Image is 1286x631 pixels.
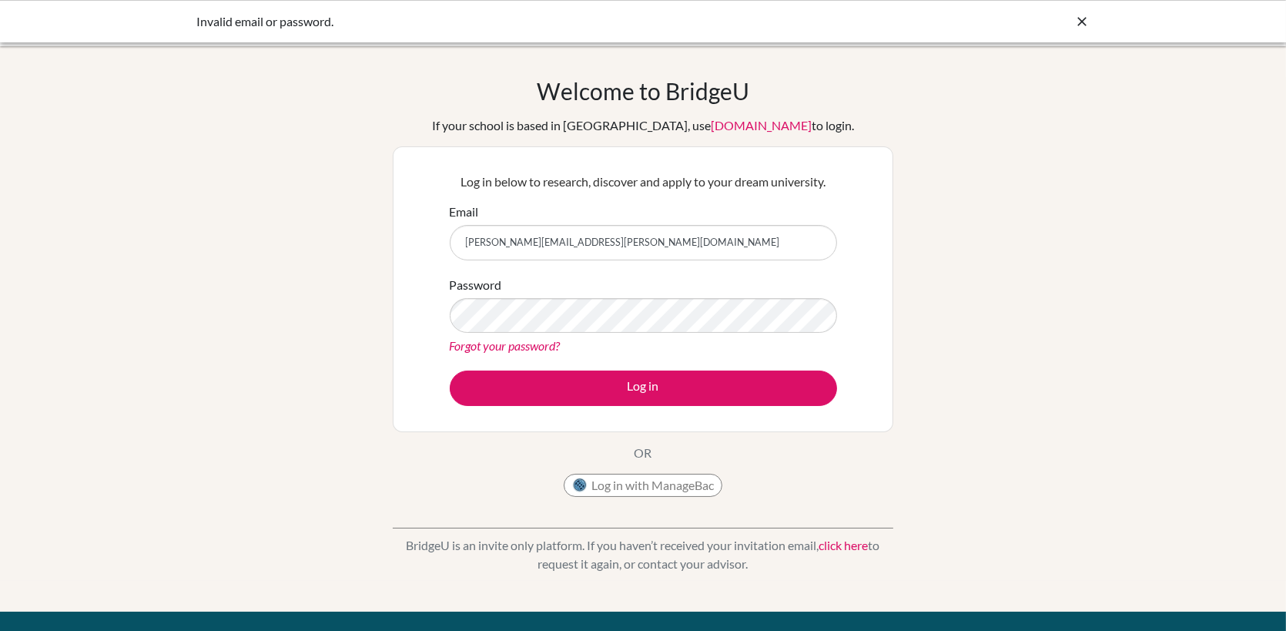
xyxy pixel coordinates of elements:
a: [DOMAIN_NAME] [711,118,812,133]
button: Log in [450,371,837,406]
p: OR [635,444,652,462]
h1: Welcome to BridgeU [537,77,749,105]
p: Log in below to research, discover and apply to your dream university. [450,173,837,191]
label: Email [450,203,479,221]
button: Log in with ManageBac [564,474,722,497]
label: Password [450,276,502,294]
p: BridgeU is an invite only platform. If you haven’t received your invitation email, to request it ... [393,536,893,573]
a: click here [819,538,869,552]
div: If your school is based in [GEOGRAPHIC_DATA], use to login. [432,116,854,135]
a: Forgot your password? [450,338,561,353]
div: Invalid email or password. [196,12,859,31]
